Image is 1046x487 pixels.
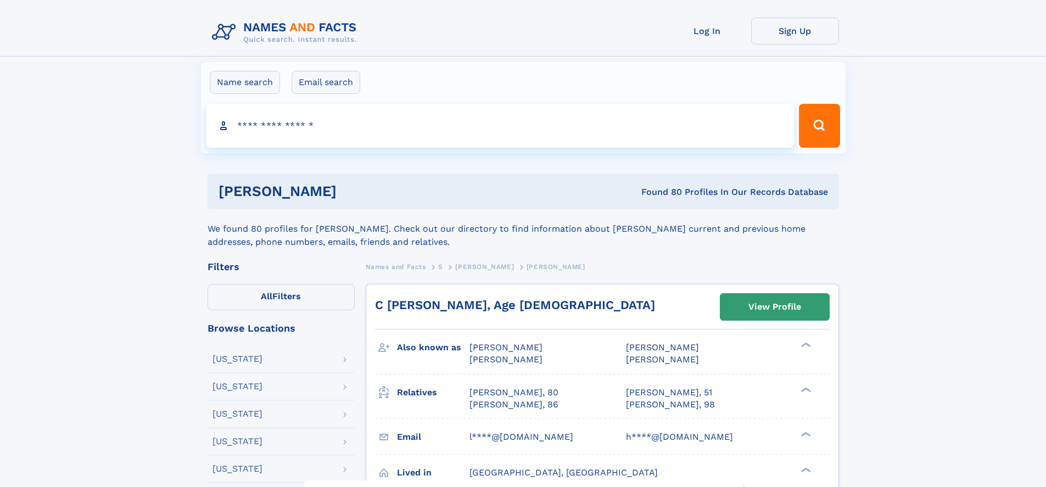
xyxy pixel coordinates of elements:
[208,262,355,272] div: Filters
[212,437,262,446] div: [US_STATE]
[469,399,558,411] a: [PERSON_NAME], 86
[489,186,828,198] div: Found 80 Profiles In Our Records Database
[208,323,355,333] div: Browse Locations
[469,467,658,478] span: [GEOGRAPHIC_DATA], [GEOGRAPHIC_DATA]
[626,387,712,399] a: [PERSON_NAME], 51
[397,428,469,446] h3: Email
[397,338,469,357] h3: Also known as
[527,263,585,271] span: [PERSON_NAME]
[397,463,469,482] h3: Lived in
[212,355,262,363] div: [US_STATE]
[455,260,514,273] a: [PERSON_NAME]
[626,399,715,411] a: [PERSON_NAME], 98
[798,466,812,473] div: ❯
[261,291,272,301] span: All
[219,184,489,198] h1: [PERSON_NAME]
[375,298,655,312] a: C [PERSON_NAME], Age [DEMOGRAPHIC_DATA]
[663,18,751,44] a: Log In
[626,342,699,352] span: [PERSON_NAME]
[798,342,812,349] div: ❯
[366,260,426,273] a: Names and Facts
[397,383,469,402] h3: Relatives
[438,260,443,273] a: S
[720,294,829,320] a: View Profile
[208,18,366,47] img: Logo Names and Facts
[212,382,262,391] div: [US_STATE]
[799,104,840,148] button: Search Button
[292,71,360,94] label: Email search
[210,71,280,94] label: Name search
[212,464,262,473] div: [US_STATE]
[469,354,542,365] span: [PERSON_NAME]
[208,209,839,249] div: We found 80 profiles for [PERSON_NAME]. Check out our directory to find information about [PERSON...
[626,354,699,365] span: [PERSON_NAME]
[469,387,558,399] a: [PERSON_NAME], 80
[208,284,355,310] label: Filters
[206,104,795,148] input: search input
[748,294,801,320] div: View Profile
[469,342,542,352] span: [PERSON_NAME]
[798,386,812,393] div: ❯
[212,410,262,418] div: [US_STATE]
[438,263,443,271] span: S
[455,263,514,271] span: [PERSON_NAME]
[751,18,839,44] a: Sign Up
[798,430,812,438] div: ❯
